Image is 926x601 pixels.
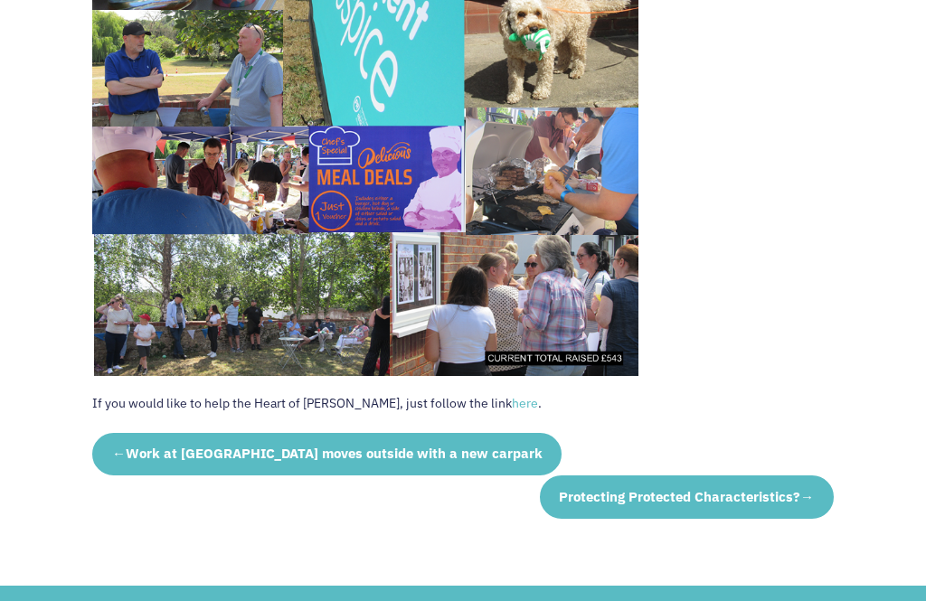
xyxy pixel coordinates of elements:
[92,394,638,413] p: If you would like to help the Heart of [PERSON_NAME], just follow the link .
[92,433,562,476] a: ←Work at [GEOGRAPHIC_DATA] moves outside with a new carpark
[126,445,543,462] span: Work at [GEOGRAPHIC_DATA] moves outside with a new carpark
[512,395,538,411] a: here
[540,475,834,519] a: Protecting Protected Characteristics?→
[559,488,800,505] span: Protecting Protected Characteristics?
[800,488,814,505] span: →
[112,445,126,462] span: ←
